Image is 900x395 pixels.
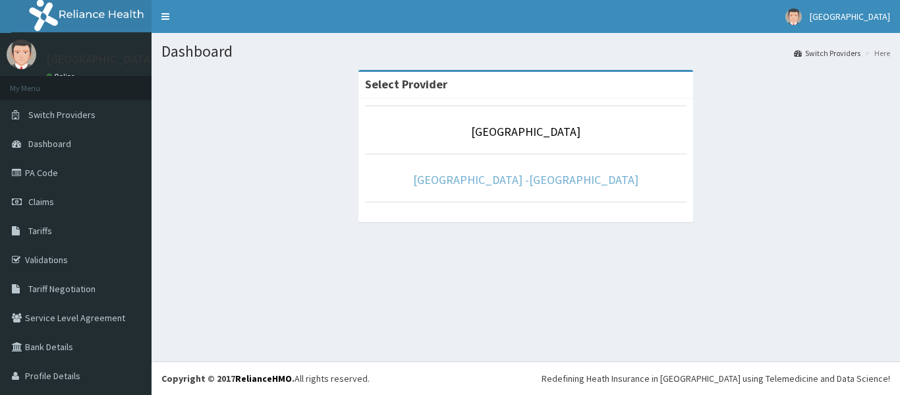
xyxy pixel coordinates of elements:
[785,9,802,25] img: User Image
[28,283,96,295] span: Tariff Negotiation
[28,196,54,208] span: Claims
[7,40,36,69] img: User Image
[542,372,890,385] div: Redefining Heath Insurance in [GEOGRAPHIC_DATA] using Telemedicine and Data Science!
[471,124,580,139] a: [GEOGRAPHIC_DATA]
[794,47,860,59] a: Switch Providers
[365,76,447,92] strong: Select Provider
[810,11,890,22] span: [GEOGRAPHIC_DATA]
[161,373,295,384] strong: Copyright © 2017 .
[28,225,52,237] span: Tariffs
[862,47,890,59] li: Here
[28,138,71,150] span: Dashboard
[152,361,900,395] footer: All rights reserved.
[28,109,96,121] span: Switch Providers
[235,373,292,384] a: RelianceHMO
[413,172,638,187] a: [GEOGRAPHIC_DATA] -[GEOGRAPHIC_DATA]
[46,72,78,81] a: Online
[46,53,155,65] p: [GEOGRAPHIC_DATA]
[161,43,890,60] h1: Dashboard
